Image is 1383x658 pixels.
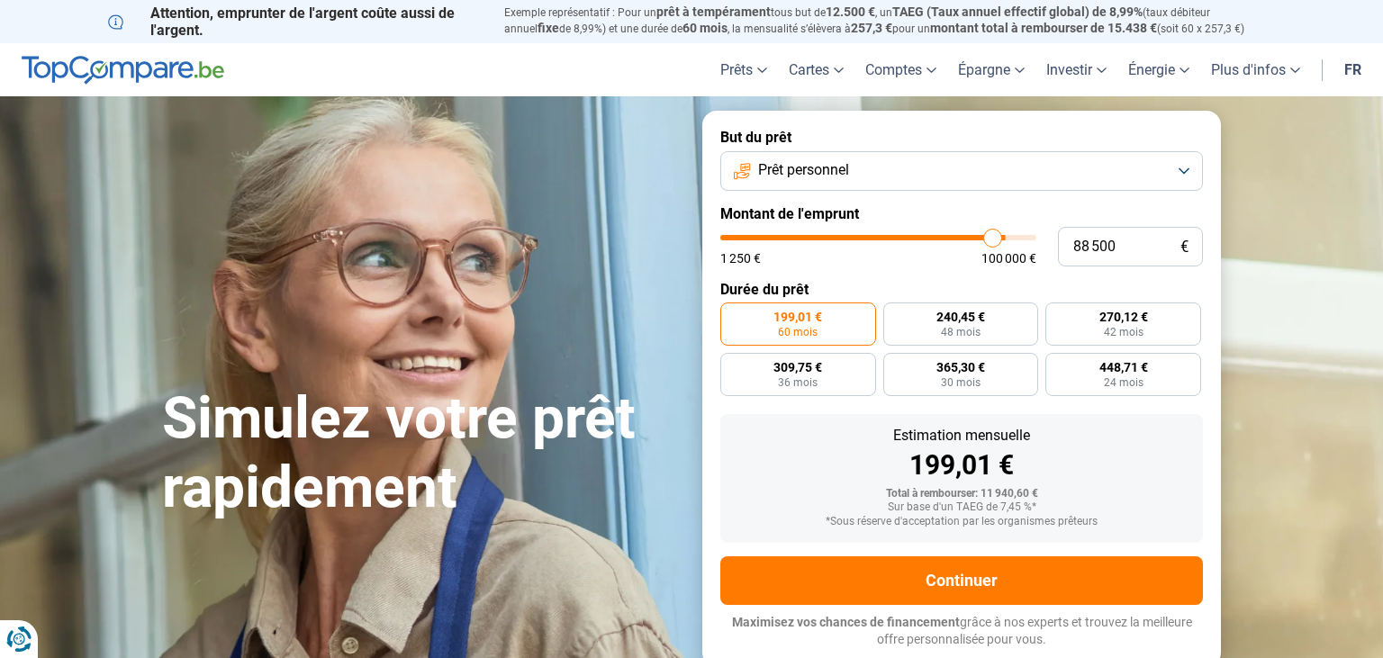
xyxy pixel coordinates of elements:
span: 100 000 € [981,252,1036,265]
span: Maximisez vos chances de financement [732,615,960,629]
span: 60 mois [682,21,728,35]
a: Épargne [947,43,1035,96]
span: 48 mois [941,327,981,338]
span: 36 mois [778,377,818,388]
a: Prêts [710,43,778,96]
label: But du prêt [720,129,1203,146]
h1: Simulez votre prêt rapidement [162,384,681,523]
span: montant total à rembourser de 15.438 € [930,21,1157,35]
span: TAEG (Taux annuel effectif global) de 8,99% [892,5,1143,19]
a: Cartes [778,43,854,96]
span: 12.500 € [826,5,875,19]
p: Attention, emprunter de l'argent coûte aussi de l'argent. [108,5,483,39]
span: € [1180,239,1189,255]
span: prêt à tempérament [656,5,771,19]
button: Prêt personnel [720,151,1203,191]
span: 309,75 € [773,361,822,374]
div: 199,01 € [735,452,1189,479]
p: Exemple représentatif : Pour un tous but de , un (taux débiteur annuel de 8,99%) et une durée de ... [504,5,1275,37]
a: Plus d'infos [1200,43,1311,96]
span: 60 mois [778,327,818,338]
span: Prêt personnel [758,160,849,180]
label: Montant de l'emprunt [720,205,1203,222]
button: Continuer [720,556,1203,605]
span: 30 mois [941,377,981,388]
div: *Sous réserve d'acceptation par les organismes prêteurs [735,516,1189,528]
a: Investir [1035,43,1117,96]
p: grâce à nos experts et trouvez la meilleure offre personnalisée pour vous. [720,614,1203,649]
div: Estimation mensuelle [735,428,1189,443]
span: 199,01 € [773,311,822,323]
a: Comptes [854,43,947,96]
div: Total à rembourser: 11 940,60 € [735,488,1189,500]
span: 42 mois [1104,327,1143,338]
span: 240,45 € [936,311,985,323]
span: fixe [538,21,559,35]
a: Énergie [1117,43,1200,96]
span: 257,3 € [851,21,892,35]
span: 365,30 € [936,361,985,374]
span: 1 250 € [720,252,761,265]
span: 448,71 € [1099,361,1148,374]
div: Sur base d'un TAEG de 7,45 %* [735,501,1189,514]
a: fr [1333,43,1372,96]
label: Durée du prêt [720,281,1203,298]
img: TopCompare [22,56,224,85]
span: 24 mois [1104,377,1143,388]
span: 270,12 € [1099,311,1148,323]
